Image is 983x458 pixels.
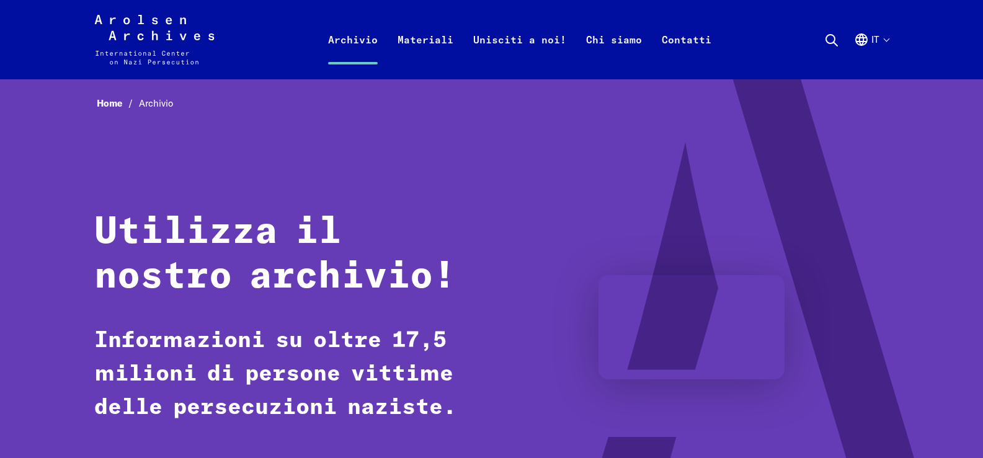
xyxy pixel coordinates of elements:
[97,97,139,109] a: Home
[576,30,652,79] a: Chi siamo
[94,324,470,425] p: Informazioni su oltre 17,5 milioni di persone vittime delle persecuzioni naziste.
[94,94,889,113] nav: Breadcrumb
[94,210,470,299] h1: Utilizza il nostro archivio!
[652,30,721,79] a: Contatti
[854,32,889,77] button: Italiano, selezione lingua
[318,15,721,64] nav: Primaria
[388,30,463,79] a: Materiali
[318,30,388,79] a: Archivio
[139,97,173,109] span: Archivio
[463,30,576,79] a: Unisciti a noi!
